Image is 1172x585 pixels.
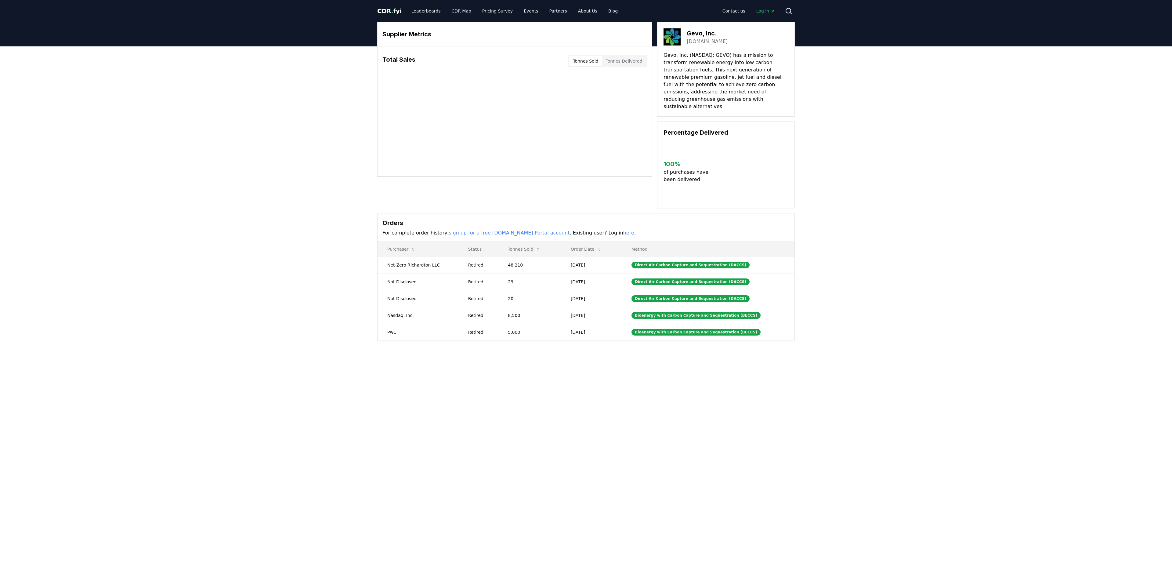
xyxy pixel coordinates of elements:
h3: 100 % [664,159,713,169]
h3: Percentage Delivered [664,128,788,137]
a: Contact us [718,5,750,16]
h3: Total Sales [382,55,415,67]
a: CDR Map [447,5,476,16]
h3: Supplier Metrics [382,30,647,39]
td: 5,000 [498,324,561,340]
div: Retired [468,296,494,302]
p: Gevo, Inc. (NASDAQ: GEVO) has a mission to transform renewable energy into low carbon transportat... [664,52,788,110]
td: PwC [378,324,458,340]
td: 20 [498,290,561,307]
nav: Main [407,5,623,16]
button: Tonnes Sold [503,243,545,255]
td: 8,500 [498,307,561,324]
p: Status [463,246,494,252]
td: [DATE] [561,273,622,290]
div: Bioenergy with Carbon Capture and Sequestration (BECCS) [631,329,761,336]
a: Log in [751,5,780,16]
td: Not Disclosed [378,273,458,290]
a: Events [519,5,543,16]
div: Direct Air Carbon Capture and Sequestration (DACCS) [631,295,750,302]
button: Tonnes Delivered [602,56,646,66]
td: Net-Zero Richardton LLC [378,256,458,273]
button: Order Date [566,243,607,255]
div: Retired [468,312,494,318]
button: Tonnes Sold [569,56,602,66]
td: 48,210 [498,256,561,273]
a: sign up for a free [DOMAIN_NAME] Portal account [449,230,570,236]
a: Partners [544,5,572,16]
a: here [623,230,634,236]
nav: Main [718,5,780,16]
td: 29 [498,273,561,290]
div: Retired [468,329,494,335]
div: Retired [468,279,494,285]
a: Blog [603,5,623,16]
span: . [391,7,393,15]
p: of purchases have been delivered [664,169,713,183]
img: Gevo, Inc.-logo [664,28,681,45]
span: CDR fyi [377,7,402,15]
td: [DATE] [561,290,622,307]
a: CDR.fyi [377,7,402,15]
p: Method [627,246,790,252]
div: Retired [468,262,494,268]
td: [DATE] [561,256,622,273]
a: Leaderboards [407,5,446,16]
div: Direct Air Carbon Capture and Sequestration (DACCS) [631,262,750,268]
div: Bioenergy with Carbon Capture and Sequestration (BECCS) [631,312,761,319]
td: Not Disclosed [378,290,458,307]
a: About Us [573,5,602,16]
span: Log in [756,8,775,14]
td: [DATE] [561,307,622,324]
div: Direct Air Carbon Capture and Sequestration (DACCS) [631,278,750,285]
a: Pricing Survey [477,5,518,16]
h3: Orders [382,218,790,227]
td: [DATE] [561,324,622,340]
p: For complete order history, . Existing user? Log in . [382,229,790,237]
a: [DOMAIN_NAME] [687,38,728,45]
td: Nasdaq, Inc. [378,307,458,324]
h3: Gevo, Inc. [687,29,728,38]
button: Purchaser [382,243,421,255]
